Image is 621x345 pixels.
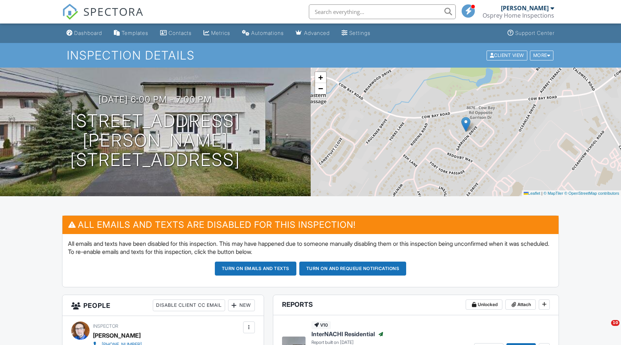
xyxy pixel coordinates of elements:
[339,26,373,40] a: Settings
[83,4,144,19] span: SPECTORA
[12,111,299,169] h1: [STREET_ADDRESS][PERSON_NAME] [STREET_ADDRESS]
[215,262,296,276] button: Turn on emails and texts
[530,50,554,60] div: More
[304,30,330,36] div: Advanced
[122,30,148,36] div: Templates
[228,299,255,311] div: New
[62,295,264,316] h3: People
[111,26,151,40] a: Templates
[501,4,549,12] div: [PERSON_NAME]
[62,4,78,20] img: The Best Home Inspection Software - Spectora
[483,12,554,19] div: Osprey Home Inspections
[524,191,540,195] a: Leaflet
[486,52,529,58] a: Client View
[315,72,326,83] a: Zoom in
[299,262,407,276] button: Turn on and Requeue Notifications
[251,30,284,36] div: Automations
[564,191,619,195] a: © OpenStreetMap contributors
[541,191,542,195] span: |
[318,84,323,93] span: −
[318,73,323,82] span: +
[461,117,470,132] img: Marker
[64,26,105,40] a: Dashboard
[67,49,554,62] h1: Inspection Details
[201,26,233,40] a: Metrics
[157,26,195,40] a: Contacts
[169,30,192,36] div: Contacts
[611,320,620,326] span: 10
[487,50,527,60] div: Client View
[596,320,614,338] iframe: Intercom live chat
[153,299,225,311] div: Disable Client CC Email
[62,10,144,25] a: SPECTORA
[505,26,557,40] a: Support Center
[309,4,456,19] input: Search everything...
[211,30,230,36] div: Metrics
[74,30,102,36] div: Dashboard
[293,26,333,40] a: Advanced
[349,30,371,36] div: Settings
[93,323,118,329] span: Inspector
[62,216,559,234] h3: All emails and texts are disabled for this inspection!
[93,330,141,341] div: [PERSON_NAME]
[515,30,555,36] div: Support Center
[98,94,212,104] h3: [DATE] 6:00 pm - 7:00 pm
[239,26,287,40] a: Automations (Basic)
[315,83,326,94] a: Zoom out
[544,191,563,195] a: © MapTiler
[68,240,553,256] p: All emails and texts have been disabled for this inspection. This may have happened due to someon...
